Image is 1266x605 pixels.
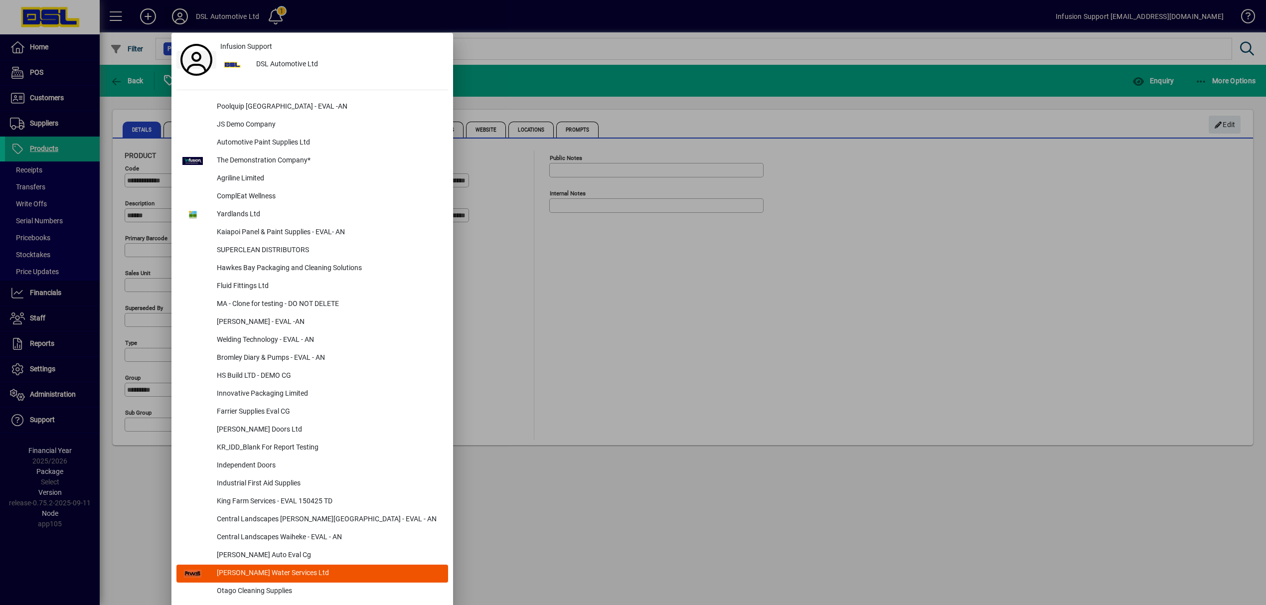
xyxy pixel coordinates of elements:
[209,439,448,457] div: KR_IDD_Blank For Report Testing
[209,313,448,331] div: [PERSON_NAME] - EVAL -AN
[176,565,448,583] button: [PERSON_NAME] Water Services Ltd
[209,278,448,296] div: Fluid Fittings Ltd
[176,134,448,152] button: Automotive Paint Supplies Ltd
[216,38,448,56] a: Infusion Support
[209,224,448,242] div: Kaiapoi Panel & Paint Supplies - EVAL- AN
[209,385,448,403] div: Innovative Packaging Limited
[176,331,448,349] button: Welding Technology - EVAL - AN
[209,170,448,188] div: Agriline Limited
[176,242,448,260] button: SUPERCLEAN DISTRIBUTORS
[176,439,448,457] button: KR_IDD_Blank For Report Testing
[176,457,448,475] button: Independent Doors
[209,206,448,224] div: Yardlands Ltd
[176,98,448,116] button: Poolquip [GEOGRAPHIC_DATA] - EVAL -AN
[176,278,448,296] button: Fluid Fittings Ltd
[209,457,448,475] div: Independent Doors
[220,41,272,52] span: Infusion Support
[209,116,448,134] div: JS Demo Company
[176,260,448,278] button: Hawkes Bay Packaging and Cleaning Solutions
[176,421,448,439] button: [PERSON_NAME] Doors Ltd
[209,242,448,260] div: SUPERCLEAN DISTRIBUTORS
[209,260,448,278] div: Hawkes Bay Packaging and Cleaning Solutions
[209,529,448,547] div: Central Landscapes Waiheke - EVAL - AN
[209,583,448,601] div: Otago Cleaning Supplies
[176,583,448,601] button: Otago Cleaning Supplies
[209,152,448,170] div: The Demonstration Company*
[209,349,448,367] div: Bromley Diary & Pumps - EVAL - AN
[176,511,448,529] button: Central Landscapes [PERSON_NAME][GEOGRAPHIC_DATA] - EVAL - AN
[209,565,448,583] div: [PERSON_NAME] Water Services Ltd
[209,134,448,152] div: Automotive Paint Supplies Ltd
[176,367,448,385] button: HS Build LTD - DEMO CG
[209,511,448,529] div: Central Landscapes [PERSON_NAME][GEOGRAPHIC_DATA] - EVAL - AN
[176,51,216,69] a: Profile
[209,98,448,116] div: Poolquip [GEOGRAPHIC_DATA] - EVAL -AN
[176,349,448,367] button: Bromley Diary & Pumps - EVAL - AN
[209,547,448,565] div: [PERSON_NAME] Auto Eval Cg
[209,403,448,421] div: Farrier Supplies Eval CG
[176,170,448,188] button: Agriline Limited
[176,313,448,331] button: [PERSON_NAME] - EVAL -AN
[176,403,448,421] button: Farrier Supplies Eval CG
[176,529,448,547] button: Central Landscapes Waiheke - EVAL - AN
[209,475,448,493] div: Industrial First Aid Supplies
[209,296,448,313] div: MA - Clone for testing - DO NOT DELETE
[209,493,448,511] div: King Farm Services - EVAL 150425 TD
[176,547,448,565] button: [PERSON_NAME] Auto Eval Cg
[176,224,448,242] button: Kaiapoi Panel & Paint Supplies - EVAL- AN
[176,493,448,511] button: King Farm Services - EVAL 150425 TD
[176,206,448,224] button: Yardlands Ltd
[209,331,448,349] div: Welding Technology - EVAL - AN
[176,116,448,134] button: JS Demo Company
[209,367,448,385] div: HS Build LTD - DEMO CG
[209,421,448,439] div: [PERSON_NAME] Doors Ltd
[176,188,448,206] button: ComplEat Wellness
[209,188,448,206] div: ComplEat Wellness
[176,385,448,403] button: Innovative Packaging Limited
[176,152,448,170] button: The Demonstration Company*
[216,56,448,74] button: DSL Automotive Ltd
[176,475,448,493] button: Industrial First Aid Supplies
[248,56,448,74] div: DSL Automotive Ltd
[176,296,448,313] button: MA - Clone for testing - DO NOT DELETE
